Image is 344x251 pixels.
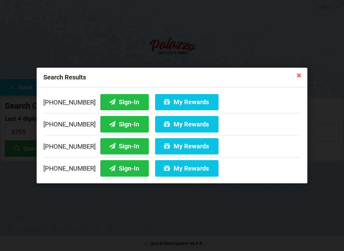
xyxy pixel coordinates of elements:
[155,138,219,154] button: My Rewards
[37,68,307,87] div: Search Results
[43,135,301,157] div: [PHONE_NUMBER]
[100,116,149,132] button: Sign-In
[43,157,301,177] div: [PHONE_NUMBER]
[100,160,149,176] button: Sign-In
[155,160,219,176] button: My Rewards
[43,94,301,113] div: [PHONE_NUMBER]
[100,94,149,110] button: Sign-In
[155,94,219,110] button: My Rewards
[43,113,301,135] div: [PHONE_NUMBER]
[100,138,149,154] button: Sign-In
[155,116,219,132] button: My Rewards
